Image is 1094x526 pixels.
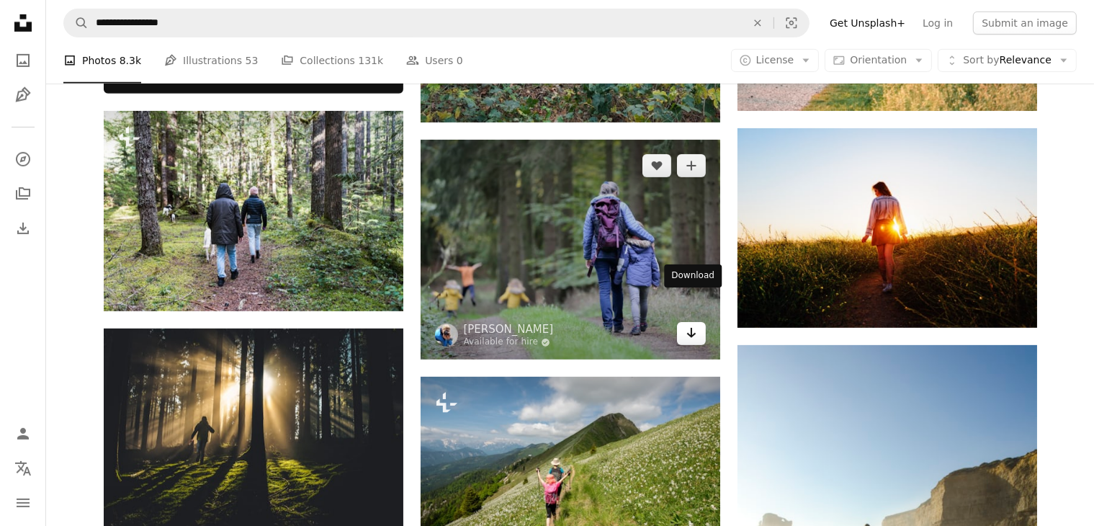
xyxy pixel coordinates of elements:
[9,214,37,243] a: Download History
[677,322,706,345] a: Download
[421,243,720,256] a: woman in blue denim jeans and black jacket walking with woman in green jacket
[9,145,37,174] a: Explore
[246,53,259,68] span: 53
[9,81,37,110] a: Illustrations
[825,49,932,72] button: Orientation
[421,471,720,483] a: a woman with a child walking up a hill
[737,128,1037,328] img: woman walking on pathway
[9,419,37,448] a: Log in / Sign up
[9,489,37,517] button: Menu
[457,53,463,68] span: 0
[756,54,794,66] span: License
[731,49,820,72] button: License
[464,322,554,336] a: [PERSON_NAME]
[9,454,37,483] button: Language
[963,53,1052,68] span: Relevance
[774,9,809,37] button: Visual search
[9,9,37,40] a: Home — Unsplash
[821,12,914,35] a: Get Unsplash+
[281,37,383,84] a: Collections 131k
[64,9,89,37] button: Search Unsplash
[164,37,258,84] a: Illustrations 53
[104,422,403,434] a: person on forest
[9,46,37,75] a: Photos
[464,336,554,348] a: Available for hire
[435,324,458,347] img: Go to Juliane Liebermann's profile
[104,204,403,217] a: a couple of people that are walking in the woods
[9,179,37,208] a: Collections
[938,49,1077,72] button: Sort byRelevance
[737,221,1037,234] a: woman walking on pathway
[963,54,999,66] span: Sort by
[358,53,383,68] span: 131k
[406,37,463,84] a: Users 0
[104,111,403,311] img: a couple of people that are walking in the woods
[63,9,810,37] form: Find visuals sitewide
[421,140,720,360] img: woman in blue denim jeans and black jacket walking with woman in green jacket
[850,54,907,66] span: Orientation
[742,9,774,37] button: Clear
[677,154,706,177] button: Add to Collection
[642,154,671,177] button: Like
[973,12,1077,35] button: Submit an image
[914,12,961,35] a: Log in
[664,264,722,287] div: Download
